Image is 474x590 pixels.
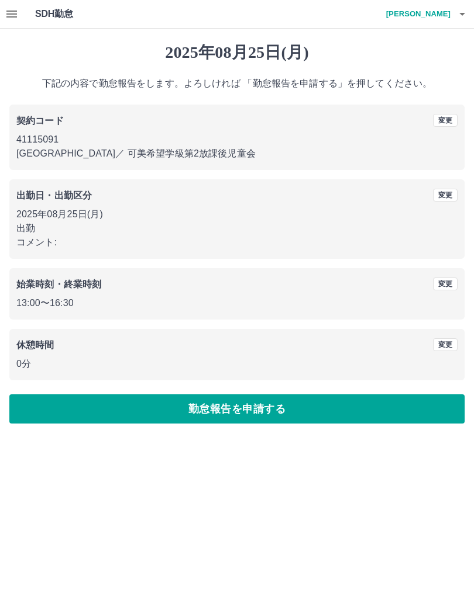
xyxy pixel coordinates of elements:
p: 13:00 〜 16:30 [16,296,458,310]
button: 変更 [433,189,458,202]
p: [GEOGRAPHIC_DATA] ／ 可美希望学級第2放課後児童会 [16,147,458,161]
b: 契約コード [16,116,64,126]
b: 出勤日・出勤区分 [16,190,92,200]
b: 休憩時間 [16,340,54,350]
p: 2025年08月25日(月) [16,207,458,221]
button: 勤怠報告を申請する [9,394,465,424]
button: 変更 [433,114,458,127]
p: 出勤 [16,221,458,235]
p: 0分 [16,357,458,371]
p: 下記の内容で勤怠報告をします。よろしければ 「勤怠報告を申請する」を押してください。 [9,77,465,91]
button: 変更 [433,277,458,290]
h1: 2025年08月25日(月) [9,43,465,63]
button: 変更 [433,338,458,351]
p: コメント: [16,235,458,249]
p: 41115091 [16,133,458,147]
b: 始業時刻・終業時刻 [16,279,101,289]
